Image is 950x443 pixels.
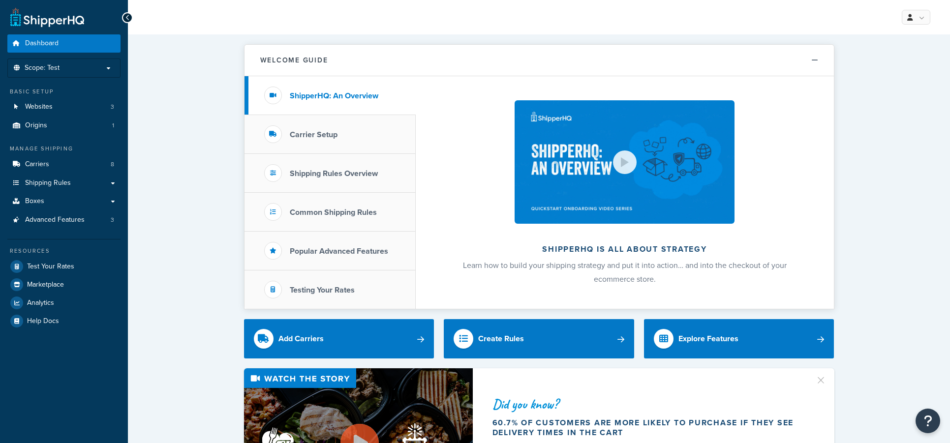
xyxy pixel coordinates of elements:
div: Did you know? [492,397,803,411]
span: Shipping Rules [25,179,71,187]
li: Carriers [7,155,121,174]
h2: Welcome Guide [260,57,328,64]
span: Help Docs [27,317,59,325]
div: Create Rules [478,332,524,346]
a: Create Rules [444,319,634,358]
span: Learn how to build your shipping strategy and put it into action… and into the checkout of your e... [463,260,787,285]
h3: Shipping Rules Overview [290,169,378,178]
li: Websites [7,98,121,116]
div: 60.7% of customers are more likely to purchase if they see delivery times in the cart [492,418,803,438]
h3: ShipperHQ: An Overview [290,91,378,100]
span: Scope: Test [25,64,60,72]
span: Websites [25,103,53,111]
img: ShipperHQ is all about strategy [515,100,734,224]
h3: Testing Your Rates [290,286,355,295]
a: Dashboard [7,34,121,53]
span: 3 [111,103,114,111]
a: Explore Features [644,319,834,358]
span: Marketplace [27,281,64,289]
a: Shipping Rules [7,174,121,192]
span: Test Your Rates [27,263,74,271]
span: Origins [25,121,47,130]
span: 1 [112,121,114,130]
span: Analytics [27,299,54,307]
span: 8 [111,160,114,169]
span: Carriers [25,160,49,169]
a: Websites3 [7,98,121,116]
a: Marketplace [7,276,121,294]
a: Add Carriers [244,319,434,358]
button: Open Resource Center [916,409,940,433]
a: Advanced Features3 [7,211,121,229]
div: Resources [7,247,121,255]
div: Explore Features [678,332,738,346]
a: Boxes [7,192,121,210]
a: Origins1 [7,117,121,135]
div: Add Carriers [278,332,324,346]
h2: ShipperHQ is all about strategy [442,245,808,254]
span: Advanced Features [25,216,85,224]
span: 3 [111,216,114,224]
a: Carriers8 [7,155,121,174]
h3: Popular Advanced Features [290,247,388,256]
a: Test Your Rates [7,258,121,275]
button: Welcome Guide [245,45,834,76]
div: Basic Setup [7,88,121,96]
span: Dashboard [25,39,59,48]
div: Manage Shipping [7,145,121,153]
a: Help Docs [7,312,121,330]
li: Origins [7,117,121,135]
li: Advanced Features [7,211,121,229]
span: Boxes [25,197,44,206]
a: Analytics [7,294,121,312]
h3: Common Shipping Rules [290,208,377,217]
h3: Carrier Setup [290,130,337,139]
